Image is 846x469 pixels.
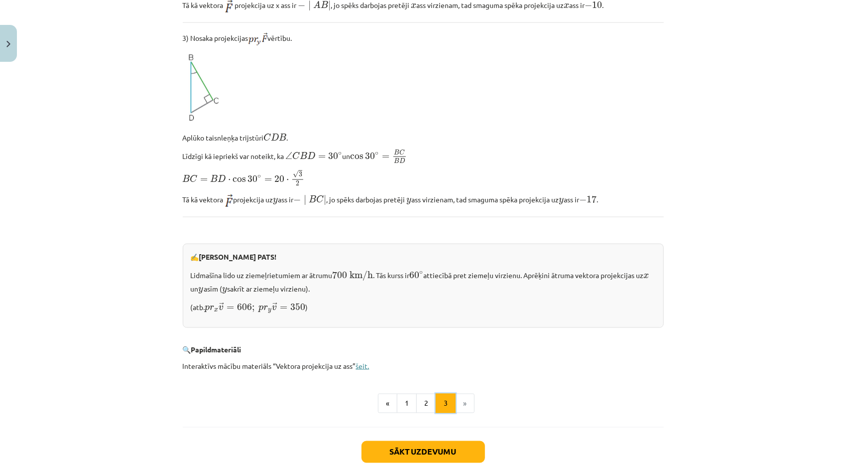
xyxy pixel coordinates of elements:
[259,306,264,312] span: p
[643,274,649,279] span: x
[272,303,277,310] span: →
[227,306,234,310] span: =
[394,158,399,163] span: B
[228,179,231,182] span: ⋅
[257,175,261,178] span: ∘
[215,309,219,312] span: x
[592,1,602,8] span: 10
[183,192,664,207] p: Tā kā vektora ﻿ projekcija uz ass ir ﻿, jo spēks darbojas pretēji ass virzienam, tad smaguma spēk...
[190,175,198,182] span: C
[564,3,569,8] span: x
[394,150,399,155] span: B
[378,394,397,414] button: «
[286,152,293,159] span: ∠
[233,177,246,182] span: cos
[199,287,204,294] span: y
[304,195,306,205] span: ∣
[299,172,302,177] span: 3
[420,271,423,274] span: ∘
[191,300,656,313] p: (atb. )
[406,198,411,204] span: y
[271,134,279,141] span: D
[298,2,306,9] span: −
[318,155,326,159] span: =
[585,2,592,9] span: −
[559,198,564,204] span: y
[365,153,375,159] span: 30
[199,252,277,261] b: [PERSON_NAME] PATS!
[252,306,254,312] span: ;
[338,152,342,155] span: ∘
[321,1,328,8] span: B
[411,3,416,8] span: x
[328,0,331,11] span: ∣
[382,155,389,159] span: =
[200,178,208,182] span: =
[356,361,369,370] a: šeit.
[399,150,405,156] span: C
[587,195,597,203] span: 17
[397,394,417,414] button: 1
[183,394,664,414] nav: Page navigation example
[580,196,587,203] span: −
[272,306,277,311] span: v
[317,195,324,203] span: C
[307,152,315,159] span: D
[280,306,287,310] span: =
[264,178,272,182] span: =
[264,134,271,141] span: C
[313,0,321,8] span: A
[308,0,311,11] span: ∣
[300,152,307,159] span: B
[324,195,326,205] span: ∣
[222,287,227,294] span: y
[416,394,436,414] button: 2
[191,268,656,294] p: Lidmašīna lido uz ziemeļrietumiem ar ātrumu . Tās kurss ir attiecībā pret ziemeļu virzienu. Aprēķ...
[247,175,257,182] span: 30
[362,441,485,463] button: Sākt uzdevumu
[333,271,348,279] span: 700
[183,149,664,163] p: Līdzīgi kā iepriekš var noteikt, ka ﻿ un
[279,134,286,141] span: B
[375,152,379,155] span: ∘
[191,252,656,262] p: ✍️
[237,304,252,311] span: 606
[183,344,664,355] p: 🔍
[293,152,300,159] span: C
[296,181,299,186] span: 2
[191,345,242,354] b: Papildmateriāli
[219,303,224,310] span: →
[268,309,272,313] span: y
[183,361,664,371] p: Interaktīvs mācību materiāls “Vektora projekcija uz ass”
[350,271,373,281] span: km/h
[218,175,226,182] span: D
[210,175,218,182] span: B
[183,175,190,182] span: B
[210,306,215,311] span: r
[294,196,301,203] span: −
[293,170,299,178] span: √
[399,158,405,163] span: D
[290,304,305,311] span: 350
[274,175,284,182] span: 20
[273,198,278,204] span: y
[183,131,664,143] p: Aplūko taisnleņķa trijstūri .
[183,33,664,45] p: 3) Nosaka projekcijas vērtību.
[6,41,10,47] img: icon-close-lesson-0947bae3869378f0d4975bcd49f059093ad1ed9edebbc8119c70593378902aed.svg
[219,306,224,311] span: v
[205,306,210,312] span: p
[264,306,268,311] span: r
[328,153,338,159] span: 30
[436,394,456,414] button: 3
[350,155,363,159] span: cos
[287,179,289,182] span: ⋅
[410,272,420,279] span: 60
[309,195,317,202] span: B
